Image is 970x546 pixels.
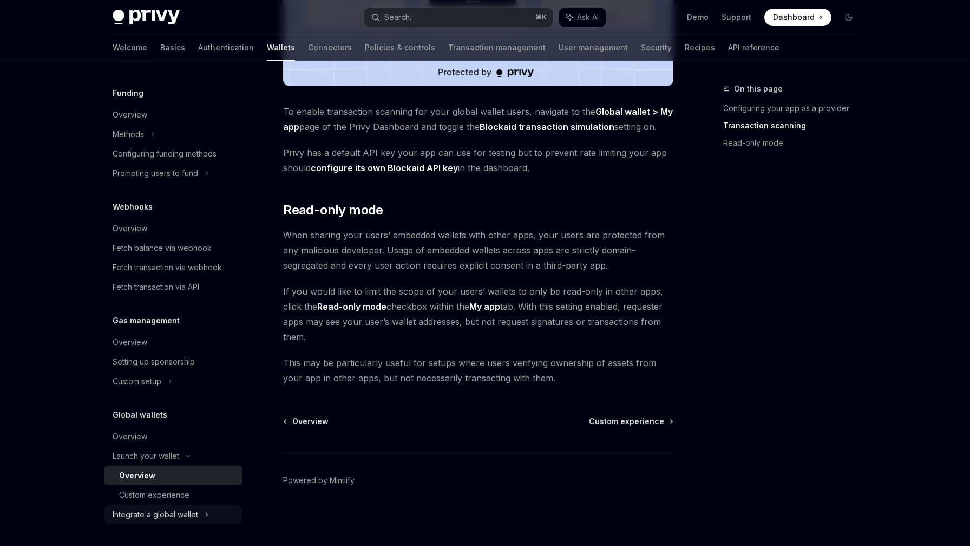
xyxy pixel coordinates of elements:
span: Dashboard [773,12,815,23]
div: Fetch balance via webhook [113,242,212,255]
a: Policies & controls [365,35,435,61]
a: Fetch transaction via API [104,277,243,297]
a: Connectors [308,35,352,61]
span: On this page [734,82,783,95]
h5: Webhooks [113,200,153,213]
a: Read-only mode [723,134,866,152]
a: Wallets [267,35,295,61]
img: dark logo [113,10,180,25]
div: Custom experience [119,489,189,502]
a: Basics [160,35,185,61]
div: Overview [113,108,147,121]
a: Configuring your app as a provider [723,100,866,117]
a: Overview [104,219,243,238]
div: Overview [113,222,147,235]
a: Authentication [198,35,254,61]
div: Methods [113,128,144,141]
button: Search...⌘K [364,8,553,27]
a: Welcome [113,35,147,61]
span: When sharing your users’ embedded wallets with other apps, your users are protected from any mali... [283,227,673,273]
span: Read-only mode [283,201,383,219]
a: Custom experience [589,416,672,427]
a: Fetch balance via webhook [104,238,243,258]
div: Prompting users to fund [113,167,198,180]
div: Fetch transaction via API [113,281,199,294]
button: Ask AI [559,8,606,27]
span: This may be particularly useful for setups where users verifying ownership of assets from your ap... [283,355,673,386]
span: If you would like to limit the scope of your users’ wallets to only be read-only in other apps, c... [283,284,673,344]
span: ⌘ K [535,13,547,22]
a: Overview [284,416,329,427]
a: Overview [104,105,243,125]
a: Global wallet > My app [283,106,673,133]
div: Configuring funding methods [113,147,217,160]
a: Dashboard [764,9,831,26]
h5: Global wallets [113,408,167,421]
h5: Funding [113,87,143,100]
a: Support [722,12,751,23]
strong: configure its own Blockaid API key [311,162,458,173]
a: Configuring funding methods [104,144,243,164]
h5: Gas management [113,314,180,327]
a: API reference [728,35,779,61]
a: Fetch transaction via webhook [104,258,243,277]
div: Overview [113,336,147,349]
span: Custom experience [589,416,664,427]
div: Launch your wallet [113,450,179,463]
a: Custom experience [104,485,243,505]
a: Powered by Mintlify [283,475,355,486]
span: To enable transaction scanning for your global wallet users, navigate to the page of the Privy Da... [283,104,673,134]
a: Overview [104,333,243,352]
div: Fetch transaction via webhook [113,261,222,274]
a: My app [469,301,500,313]
strong: Blockaid transaction simulation [480,121,614,132]
div: Overview [113,430,147,443]
a: Transaction management [448,35,546,61]
a: Setting up sponsorship [104,352,243,372]
a: Overview [104,466,243,485]
a: User management [559,35,628,61]
span: Ask AI [577,12,599,23]
div: Overview [119,469,155,482]
a: Recipes [685,35,715,61]
button: Toggle dark mode [840,9,857,26]
span: Overview [292,416,329,427]
a: Demo [687,12,709,23]
a: Security [641,35,672,61]
strong: Read-only mode [317,301,386,312]
div: Integrate a global wallet [113,508,198,521]
a: Transaction scanning [723,117,866,134]
div: Search... [384,11,415,24]
span: Privy has a default API key your app can use for testing but to prevent rate limiting your app sh... [283,145,673,175]
div: Setting up sponsorship [113,355,195,368]
a: Overview [104,427,243,446]
div: Custom setup [113,375,161,388]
